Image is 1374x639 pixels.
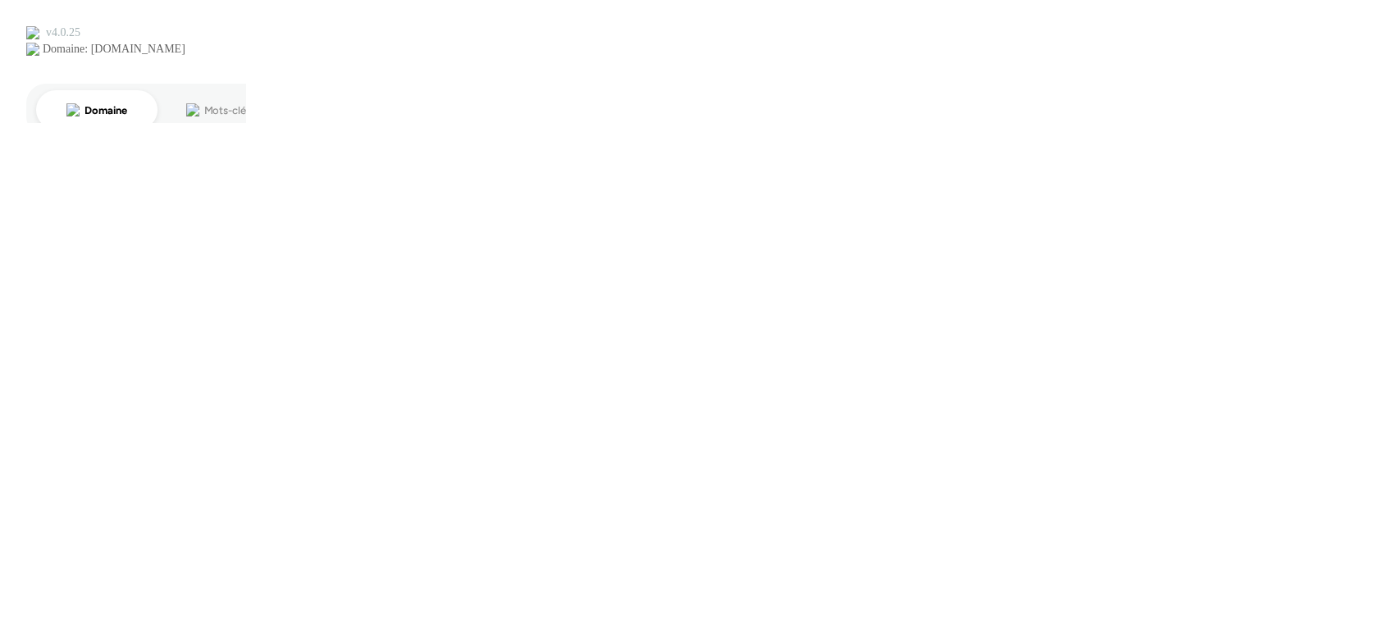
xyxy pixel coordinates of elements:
img: tab_keywords_by_traffic_grey.svg [186,103,199,116]
div: v 4.0.25 [46,26,80,39]
img: logo_orange.svg [26,26,39,39]
div: Domaine: [DOMAIN_NAME] [43,43,185,56]
img: website_grey.svg [26,43,39,56]
div: Domaine [84,105,126,116]
img: tab_domain_overview_orange.svg [66,103,80,116]
div: Mots-clés [204,105,251,116]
